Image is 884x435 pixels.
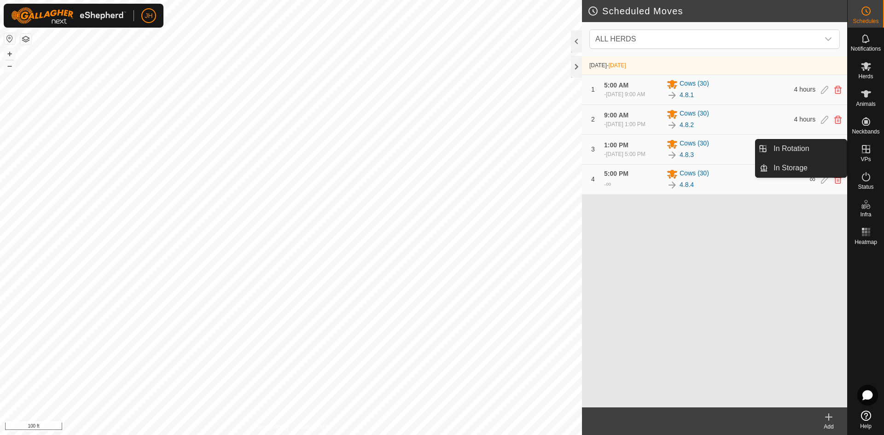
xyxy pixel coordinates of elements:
span: 5:00 AM [604,81,628,89]
span: [DATE] [589,62,607,69]
span: Cows (30) [680,79,709,90]
span: Help [860,423,872,429]
a: 4.8.4 [680,180,694,190]
img: Gallagher Logo [11,7,126,24]
div: - [604,179,611,190]
span: [DATE] 1:00 PM [606,121,646,128]
img: To [667,90,678,101]
div: Add [810,423,847,431]
span: Status [858,184,873,190]
h2: Scheduled Moves [587,6,847,17]
a: In Rotation [768,139,847,158]
div: - [604,120,646,128]
span: ∞ [606,180,611,188]
li: In Storage [756,159,847,177]
a: Privacy Policy [255,423,289,431]
span: 9:00 AM [604,111,628,119]
a: 4.8.2 [680,120,694,130]
a: Contact Us [300,423,327,431]
div: dropdown trigger [819,30,837,48]
span: ALL HERDS [592,30,819,48]
span: 1 [591,86,595,93]
span: - [607,62,626,69]
span: Heatmap [855,239,877,245]
span: [DATE] [609,62,626,69]
img: To [667,120,678,131]
span: [DATE] 5:00 PM [606,151,646,157]
span: ALL HERDS [595,35,636,43]
button: – [4,60,15,71]
button: + [4,48,15,59]
span: 1:00 PM [604,141,628,149]
span: JH [145,11,152,21]
a: In Storage [768,159,847,177]
span: Notifications [851,46,881,52]
div: - [604,90,645,99]
span: Neckbands [852,129,879,134]
span: 2 [591,116,595,123]
span: Schedules [853,18,878,24]
span: Animals [856,101,876,107]
span: 4 [591,175,595,183]
span: In Storage [773,162,808,174]
span: 4 hours [794,116,816,123]
button: Reset Map [4,33,15,44]
span: 4 hours [794,86,816,93]
span: Infra [860,212,871,217]
span: VPs [861,157,871,162]
a: 4.8.3 [680,150,694,160]
span: 3 [591,145,595,153]
span: Herds [858,74,873,79]
span: Cows (30) [680,168,709,180]
span: Cows (30) [680,139,709,150]
span: [DATE] 9:00 AM [606,91,645,98]
span: ∞ [809,174,815,184]
span: 5:00 PM [604,170,628,177]
img: To [667,180,678,191]
a: Help [848,407,884,433]
span: In Rotation [773,143,809,154]
li: In Rotation [756,139,847,158]
span: Cows (30) [680,109,709,120]
img: To [667,150,678,161]
a: 4.8.1 [680,90,694,100]
div: - [604,150,646,158]
button: Map Layers [20,34,31,45]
